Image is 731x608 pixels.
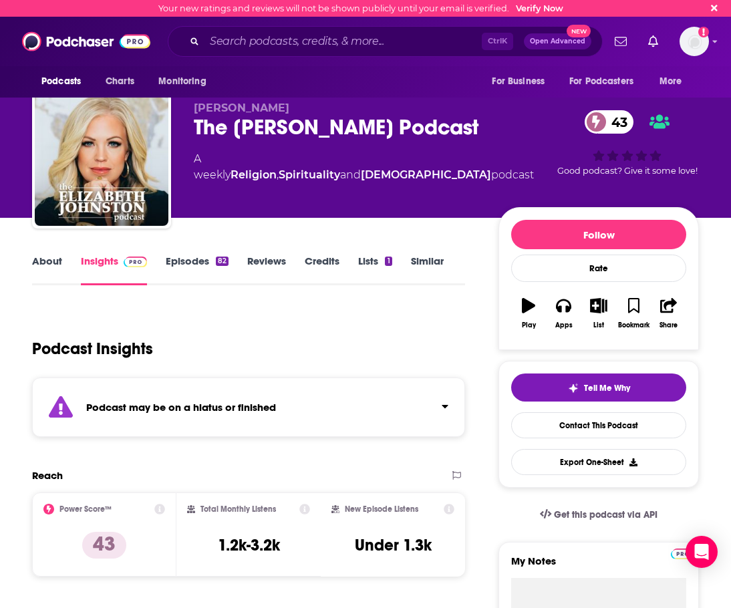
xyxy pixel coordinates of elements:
[511,412,686,438] a: Contact This Podcast
[194,102,289,114] span: [PERSON_NAME]
[511,220,686,249] button: Follow
[598,110,634,134] span: 43
[680,27,709,56] span: Logged in as KatieP
[511,449,686,475] button: Export One-Sheet
[650,69,699,94] button: open menu
[358,255,392,285] a: Lists1
[643,30,664,53] a: Show notifications dropdown
[82,532,126,559] p: 43
[158,72,206,91] span: Monitoring
[554,509,657,520] span: Get this podcast via API
[124,257,147,267] img: Podchaser Pro
[530,38,585,45] span: Open Advanced
[194,151,534,183] div: A weekly podcast
[660,72,682,91] span: More
[411,255,444,285] a: Similar
[247,255,286,285] a: Reviews
[529,498,668,531] a: Get this podcast via API
[482,33,513,50] span: Ctrl K
[59,504,112,514] h2: Power Score™
[81,255,147,285] a: InsightsPodchaser Pro
[618,321,649,329] div: Bookmark
[168,26,603,57] div: Search podcasts, credits, & more...
[340,168,361,181] span: and
[585,110,634,134] a: 43
[511,255,686,282] div: Rate
[35,92,168,226] img: The Elizabeth Johnston Podcast
[555,321,573,329] div: Apps
[557,166,698,176] span: Good podcast? Give it some love!
[555,102,699,184] div: 43Good podcast? Give it some love!
[86,401,276,414] strong: Podcast may be on a hiatus or finished
[671,549,694,559] img: Podchaser Pro
[32,469,63,482] h2: Reach
[584,383,630,394] span: Tell Me Why
[492,72,545,91] span: For Business
[522,321,536,329] div: Play
[32,377,465,437] section: Click to expand status details
[345,504,418,514] h2: New Episode Listens
[355,535,432,555] h3: Under 1.3k
[106,72,134,91] span: Charts
[277,168,279,181] span: ,
[686,536,718,568] div: Open Intercom Messenger
[671,547,694,559] a: Pro website
[561,69,653,94] button: open menu
[616,289,651,337] button: Bookmark
[660,321,678,329] div: Share
[511,373,686,402] button: tell me why sparkleTell Me Why
[385,257,392,266] div: 1
[568,383,579,394] img: tell me why sparkle
[609,30,632,53] a: Show notifications dropdown
[41,72,81,91] span: Podcasts
[32,69,98,94] button: open menu
[524,33,591,49] button: Open AdvancedNew
[97,69,142,94] a: Charts
[200,504,276,514] h2: Total Monthly Listens
[567,25,591,37] span: New
[698,27,709,37] svg: Email not verified
[305,255,339,285] a: Credits
[482,69,561,94] button: open menu
[149,69,223,94] button: open menu
[511,289,546,337] button: Play
[22,29,150,54] img: Podchaser - Follow, Share and Rate Podcasts
[361,168,491,181] a: [DEMOGRAPHIC_DATA]
[593,321,604,329] div: List
[581,289,616,337] button: List
[516,3,563,13] a: Verify Now
[32,339,153,359] h1: Podcast Insights
[279,168,340,181] a: Spirituality
[218,535,280,555] h3: 1.2k-3.2k
[158,3,563,13] div: Your new ratings and reviews will not be shown publicly until your email is verified.
[231,168,277,181] a: Religion
[680,27,709,56] button: Show profile menu
[166,255,229,285] a: Episodes82
[32,255,62,285] a: About
[680,27,709,56] img: User Profile
[511,555,686,578] label: My Notes
[204,31,482,52] input: Search podcasts, credits, & more...
[651,289,686,337] button: Share
[569,72,633,91] span: For Podcasters
[216,257,229,266] div: 82
[546,289,581,337] button: Apps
